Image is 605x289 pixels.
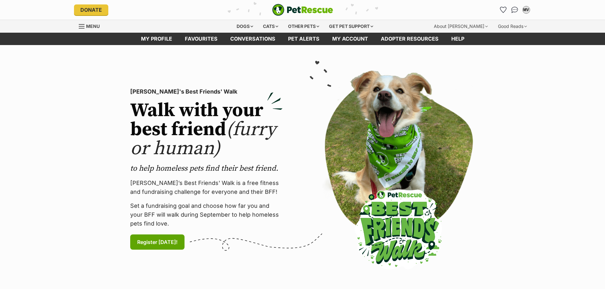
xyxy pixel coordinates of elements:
[429,20,492,33] div: About [PERSON_NAME]
[79,20,104,31] a: Menu
[272,4,333,16] img: logo-e224e6f780fb5917bec1dbf3a21bbac754714ae5b6737aabdf751b685950b380.svg
[445,33,471,45] a: Help
[130,201,283,228] p: Set a fundraising goal and choose how far you and your BFF will walk during September to help hom...
[325,20,378,33] div: Get pet support
[130,101,283,158] h2: Walk with your best friend
[130,87,283,96] p: [PERSON_NAME]'s Best Friends' Walk
[135,33,178,45] a: My profile
[259,20,283,33] div: Cats
[326,33,374,45] a: My account
[511,7,518,13] img: chat-41dd97257d64d25036548639549fe6c8038ab92f7586957e7f3b1b290dea8141.svg
[130,234,185,250] a: Register [DATE]!
[224,33,282,45] a: conversations
[74,4,108,15] a: Donate
[498,5,508,15] a: Favourites
[521,5,531,15] button: My account
[137,238,178,246] span: Register [DATE]!
[498,5,531,15] ul: Account quick links
[130,179,283,196] p: [PERSON_NAME]’s Best Friends' Walk is a free fitness and fundraising challenge for everyone and t...
[284,20,324,33] div: Other pets
[523,7,529,13] div: MV
[494,20,531,33] div: Good Reads
[510,5,520,15] a: Conversations
[374,33,445,45] a: Adopter resources
[272,4,333,16] a: PetRescue
[232,20,258,33] div: Dogs
[178,33,224,45] a: Favourites
[86,23,100,29] span: Menu
[130,163,283,174] p: to help homeless pets find their best friend.
[130,118,276,161] span: (furry or human)
[282,33,326,45] a: Pet alerts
